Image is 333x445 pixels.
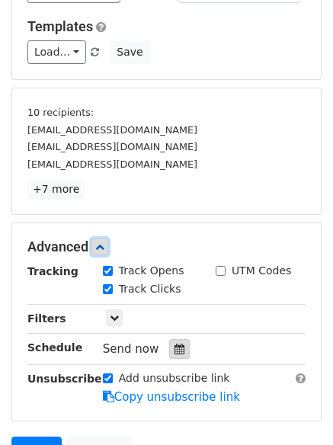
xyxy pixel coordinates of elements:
[232,263,291,279] label: UTM Codes
[27,373,102,385] strong: Unsubscribe
[27,158,197,170] small: [EMAIL_ADDRESS][DOMAIN_NAME]
[257,372,333,445] iframe: Chat Widget
[103,390,240,404] a: Copy unsubscribe link
[119,281,181,297] label: Track Clicks
[27,141,197,152] small: [EMAIL_ADDRESS][DOMAIN_NAME]
[103,342,159,356] span: Send now
[27,239,306,255] h5: Advanced
[27,40,86,64] a: Load...
[27,18,93,34] a: Templates
[27,312,66,325] strong: Filters
[27,107,94,118] small: 10 recipients:
[27,124,197,136] small: [EMAIL_ADDRESS][DOMAIN_NAME]
[27,265,78,277] strong: Tracking
[119,263,184,279] label: Track Opens
[27,180,85,199] a: +7 more
[110,40,149,64] button: Save
[119,370,230,386] label: Add unsubscribe link
[27,341,82,354] strong: Schedule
